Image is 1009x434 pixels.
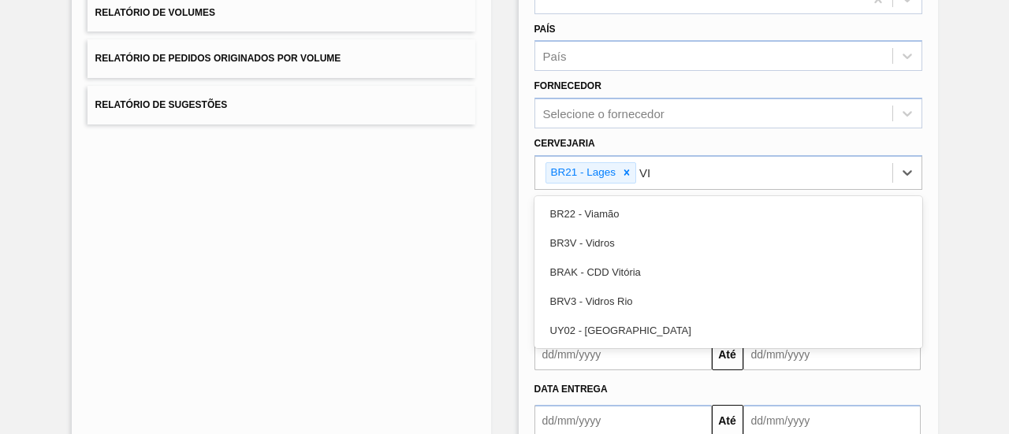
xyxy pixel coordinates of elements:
[95,99,228,110] span: Relatório de Sugestões
[534,316,922,345] div: UY02 - [GEOGRAPHIC_DATA]
[95,7,215,18] span: Relatório de Volumes
[87,39,475,78] button: Relatório de Pedidos Originados por Volume
[95,53,341,64] span: Relatório de Pedidos Originados por Volume
[543,107,665,121] div: Selecione o fornecedor
[534,384,608,395] span: Data entrega
[543,50,567,63] div: País
[534,24,556,35] label: País
[743,339,921,370] input: dd/mm/yyyy
[534,80,601,91] label: Fornecedor
[546,163,619,183] div: BR21 - Lages
[712,339,743,370] button: Até
[87,86,475,124] button: Relatório de Sugestões
[534,287,922,316] div: BRV3 - Vidros Rio
[534,339,712,370] input: dd/mm/yyyy
[534,258,922,287] div: BRAK - CDD Vitória
[534,138,595,149] label: Cervejaria
[534,199,922,228] div: BR22 - Viamão
[534,228,922,258] div: BR3V - Vidros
